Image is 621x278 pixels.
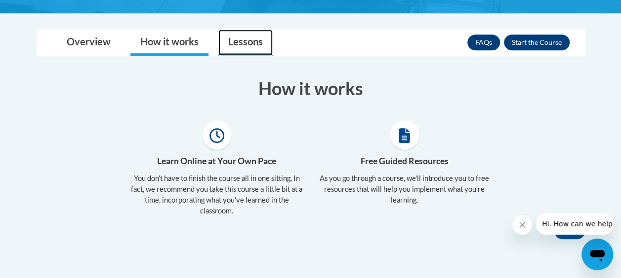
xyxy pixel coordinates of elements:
[504,35,570,50] button: Enroll
[218,30,273,56] a: Lessons
[581,239,613,270] iframe: Button to launch messaging window
[130,155,303,168] h4: Learn Online at Your Own Pace
[130,30,208,56] a: How it works
[6,7,80,15] span: Hi. How can we help?
[536,213,613,235] iframe: Message from company
[512,215,532,235] iframe: Close message
[318,173,491,206] p: As you go through a course, we’ll introduce you to free resources that will help you implement wh...
[37,76,585,101] h3: How it works
[467,35,500,50] a: FAQs
[57,30,121,56] a: Overview
[130,173,303,216] p: You don’t have to finish the course all in one sitting. In fact, we recommend you take this cours...
[318,155,491,168] h4: Free Guided Resources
